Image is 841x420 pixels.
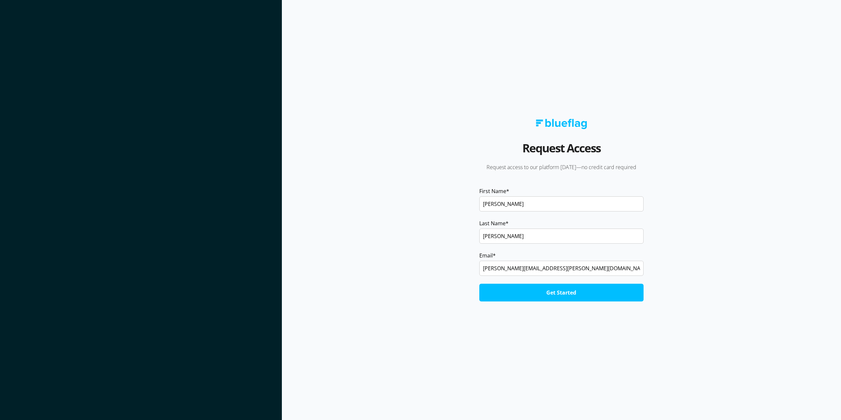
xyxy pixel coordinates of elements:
span: First Name [479,187,506,195]
input: John [479,196,644,211]
input: Get Started [479,284,644,301]
img: Blue Flag logo [536,119,587,129]
input: Smith [479,229,644,244]
p: Request access to our platform [DATE]—no credit card required [470,164,653,171]
span: Email [479,252,493,259]
input: name@yourcompany.com.au [479,261,644,276]
span: Last Name [479,219,506,227]
h2: Request Access [522,139,601,164]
